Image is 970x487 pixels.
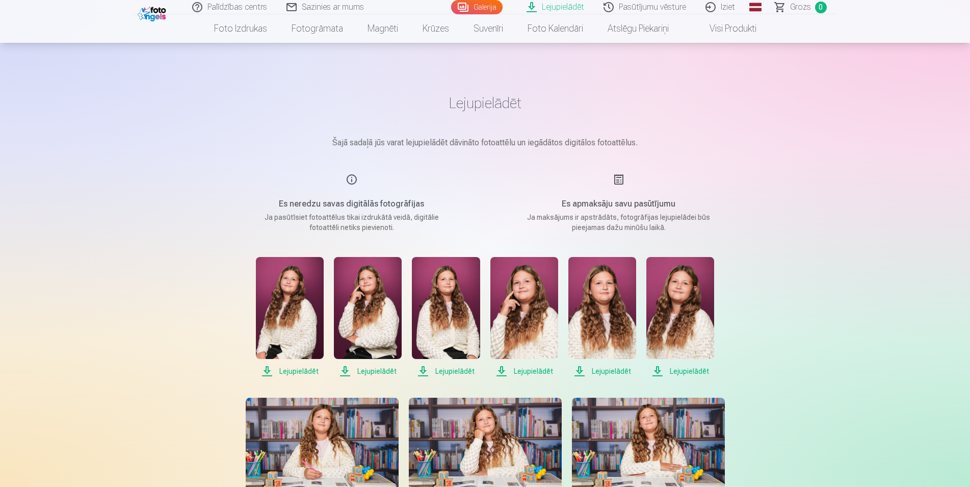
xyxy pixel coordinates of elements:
[230,137,740,149] p: Šajā sadaļā jūs varat lejupielādēt dāvināto fotoattēlu un iegādātos digitālos fotoattēlus.
[256,257,324,377] a: Lejupielādēt
[681,14,769,43] a: Visi produkti
[279,14,355,43] a: Fotogrāmata
[334,365,402,377] span: Lejupielādēt
[568,257,636,377] a: Lejupielādēt
[410,14,461,43] a: Krūzes
[595,14,681,43] a: Atslēgu piekariņi
[515,14,595,43] a: Foto kalendāri
[461,14,515,43] a: Suvenīri
[138,4,169,21] img: /fa1
[522,198,716,210] h5: Es apmaksāju savu pasūtījumu
[255,212,449,233] p: Ja pasūtīsiet fotoattēlus tikai izdrukātā veidā, digitālie fotoattēli netiks pievienoti.
[355,14,410,43] a: Magnēti
[490,257,558,377] a: Lejupielādēt
[646,257,714,377] a: Lejupielādēt
[255,198,449,210] h5: Es neredzu savas digitālās fotogrāfijas
[522,212,716,233] p: Ja maksājums ir apstrādāts, fotogrāfijas lejupielādei būs pieejamas dažu minūšu laikā.
[256,365,324,377] span: Lejupielādēt
[490,365,558,377] span: Lejupielādēt
[412,257,480,377] a: Lejupielādēt
[568,365,636,377] span: Lejupielādēt
[790,1,811,13] span: Grozs
[202,14,279,43] a: Foto izdrukas
[815,2,827,13] span: 0
[334,257,402,377] a: Lejupielādēt
[412,365,480,377] span: Lejupielādēt
[230,94,740,112] h1: Lejupielādēt
[646,365,714,377] span: Lejupielādēt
